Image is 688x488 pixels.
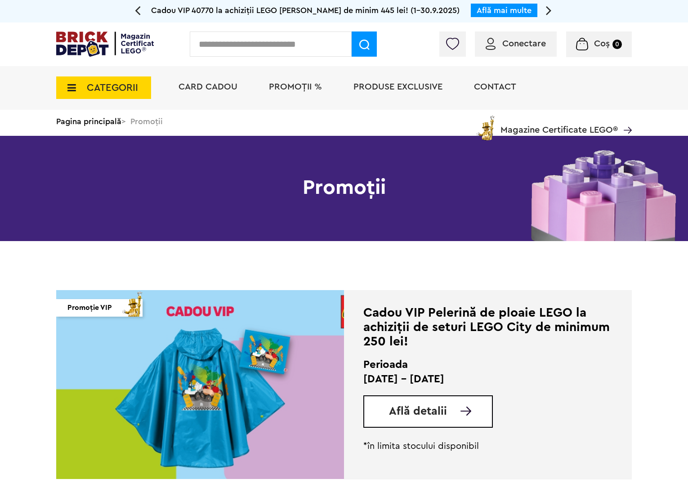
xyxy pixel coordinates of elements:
[486,39,546,48] a: Conectare
[477,6,532,14] a: Află mai multe
[179,82,237,91] a: Card Cadou
[87,83,138,93] span: CATEGORII
[363,372,612,386] p: [DATE] - [DATE]
[363,441,612,452] p: *în limita stocului disponibil
[269,82,322,91] a: PROMOȚII %
[363,358,612,372] h2: Perioada
[612,40,622,49] small: 0
[594,39,610,48] span: Coș
[474,82,516,91] a: Contact
[618,114,632,123] a: Magazine Certificate LEGO®
[151,6,460,14] span: Cadou VIP 40770 la achiziții LEGO [PERSON_NAME] de minim 445 lei! (1-30.9.2025)
[389,406,492,417] a: Află detalii
[502,39,546,48] span: Conectare
[500,114,618,134] span: Magazine Certificate LEGO®
[353,82,442,91] a: Produse exclusive
[67,299,112,317] span: Promoție VIP
[118,289,147,317] img: vip_page_imag.png
[363,305,612,349] div: Cadou VIP Pelerină de ploaie LEGO la achiziții de seturi LEGO City de minimum 250 lei!
[389,406,447,417] span: Află detalii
